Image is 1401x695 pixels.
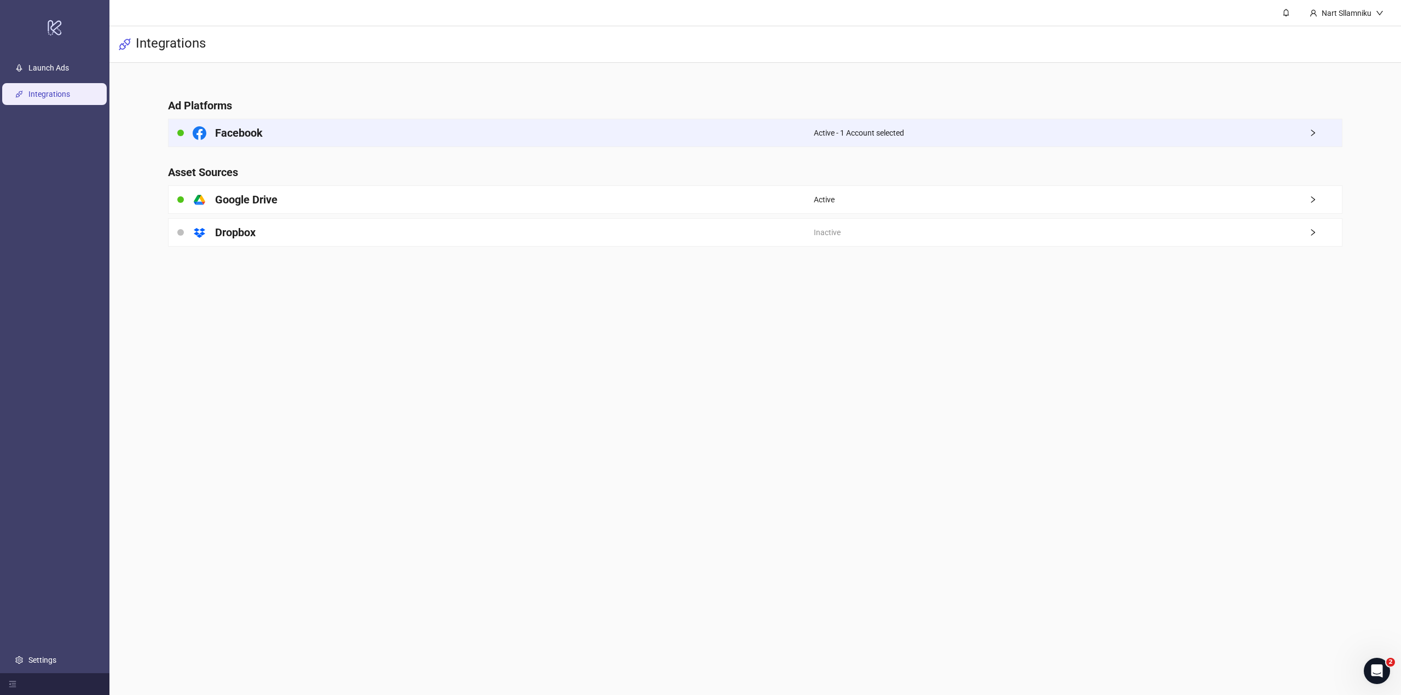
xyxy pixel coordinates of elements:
[168,165,1342,180] h4: Asset Sources
[215,192,277,207] h4: Google Drive
[168,98,1342,113] h4: Ad Platforms
[814,226,841,238] span: Inactive
[1309,229,1342,236] span: right
[168,119,1342,147] a: FacebookActive - 1 Account selectedright
[9,680,16,688] span: menu-fold
[215,225,256,240] h4: Dropbox
[28,656,56,664] a: Settings
[1309,129,1342,137] span: right
[1364,658,1390,684] iframe: Intercom live chat
[1317,7,1376,19] div: Nart Sllamniku
[814,127,904,139] span: Active - 1 Account selected
[136,35,206,54] h3: Integrations
[814,194,835,206] span: Active
[168,218,1342,247] a: DropboxInactiveright
[28,63,69,72] a: Launch Ads
[28,90,70,98] a: Integrations
[168,185,1342,214] a: Google DriveActiveright
[1386,658,1395,667] span: 2
[1376,9,1383,17] span: down
[1310,9,1317,17] span: user
[1282,9,1290,16] span: bell
[215,125,263,141] h4: Facebook
[1309,196,1342,203] span: right
[118,38,131,51] span: api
